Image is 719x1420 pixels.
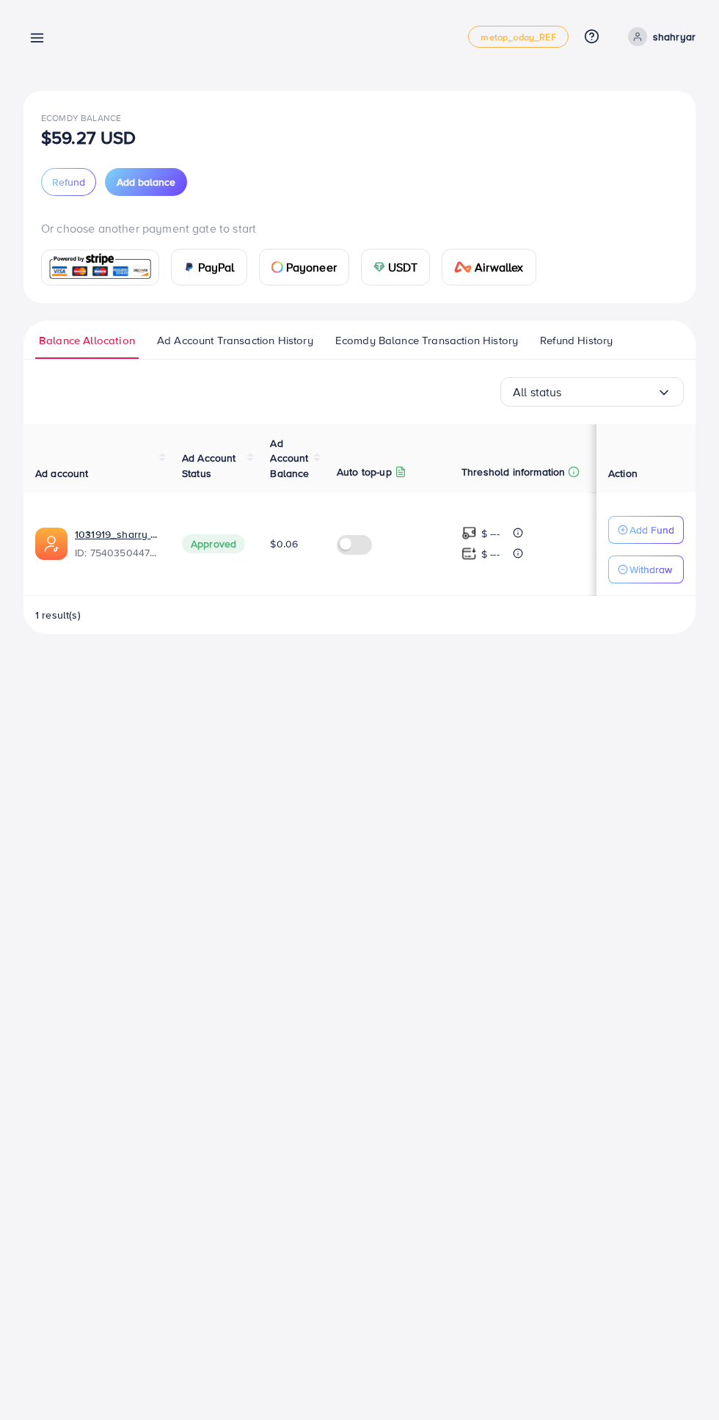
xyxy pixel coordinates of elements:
[608,466,638,481] span: Action
[52,175,85,189] span: Refund
[198,258,235,276] span: PayPal
[622,27,696,46] a: shahryar
[475,258,523,276] span: Airwallex
[629,561,672,578] p: Withdraw
[270,536,298,551] span: $0.06
[157,332,313,349] span: Ad Account Transaction History
[481,545,500,563] p: $ ---
[629,521,674,539] p: Add Fund
[373,261,385,273] img: card
[481,525,500,542] p: $ ---
[461,525,477,541] img: top-up amount
[183,261,195,273] img: card
[442,249,536,285] a: cardAirwallex
[335,332,518,349] span: Ecomdy Balance Transaction History
[35,608,81,622] span: 1 result(s)
[653,28,696,45] p: shahryar
[105,168,187,196] button: Add balance
[361,249,431,285] a: cardUSDT
[608,516,684,544] button: Add Fund
[562,381,657,404] input: Search for option
[75,527,158,542] a: 1031919_sharry mughal_1755624852344
[513,381,562,404] span: All status
[461,546,477,561] img: top-up amount
[454,261,472,273] img: card
[388,258,418,276] span: USDT
[75,545,158,560] span: ID: 7540350447681863698
[46,252,154,283] img: card
[171,249,247,285] a: cardPayPal
[41,168,96,196] button: Refund
[182,451,236,480] span: Ad Account Status
[75,527,158,561] div: <span class='underline'>1031919_sharry mughal_1755624852344</span></br>7540350447681863698
[461,463,565,481] p: Threshold information
[286,258,337,276] span: Payoneer
[182,534,245,553] span: Approved
[468,26,568,48] a: metap_oday_REF
[270,436,309,481] span: Ad Account Balance
[540,332,613,349] span: Refund History
[41,250,159,285] a: card
[39,332,135,349] span: Balance Allocation
[117,175,175,189] span: Add balance
[608,556,684,583] button: Withdraw
[41,112,121,124] span: Ecomdy Balance
[41,128,136,146] p: $59.27 USD
[35,528,67,560] img: ic-ads-acc.e4c84228.svg
[35,466,89,481] span: Ad account
[500,377,684,407] div: Search for option
[41,219,678,237] p: Or choose another payment gate to start
[259,249,349,285] a: cardPayoneer
[481,32,555,42] span: metap_oday_REF
[337,463,392,481] p: Auto top-up
[271,261,283,273] img: card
